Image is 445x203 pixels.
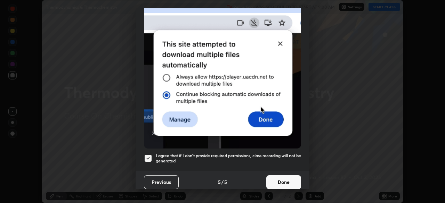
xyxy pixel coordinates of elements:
button: Previous [144,175,179,189]
h5: I agree that if I don't provide required permissions, class recording will not be generated [156,153,301,164]
h4: 5 [224,178,227,186]
h4: 5 [218,178,221,186]
h4: / [221,178,224,186]
button: Done [266,175,301,189]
